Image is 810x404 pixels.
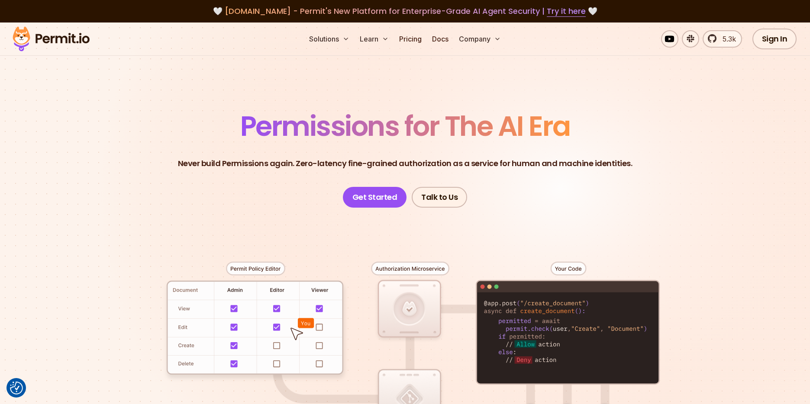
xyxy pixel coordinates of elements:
[343,187,407,208] a: Get Started
[717,34,736,44] span: 5.3k
[306,30,353,48] button: Solutions
[225,6,586,16] span: [DOMAIN_NAME] - Permit's New Platform for Enterprise-Grade AI Agent Security |
[10,382,23,394] img: Revisit consent button
[752,29,797,49] a: Sign In
[178,157,633,170] p: Never build Permissions again. Zero-latency fine-grained authorization as a service for human and...
[21,5,789,17] div: 🤍 🤍
[240,107,570,145] span: Permissions for The AI Era
[9,24,94,54] img: Permit logo
[412,187,467,208] a: Talk to Us
[429,30,452,48] a: Docs
[547,6,586,17] a: Try it here
[10,382,23,394] button: Consent Preferences
[396,30,425,48] a: Pricing
[356,30,392,48] button: Learn
[455,30,504,48] button: Company
[703,30,742,48] a: 5.3k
